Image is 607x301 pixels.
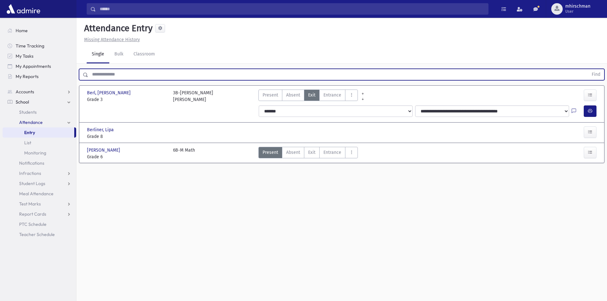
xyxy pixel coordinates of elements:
span: Entrance [323,92,341,98]
span: Notifications [19,160,44,166]
span: Exit [308,92,315,98]
span: My Reports [16,74,39,79]
span: Meal Attendance [19,191,54,197]
div: 3B-[PERSON_NAME] [PERSON_NAME] [173,90,213,103]
span: Students [19,109,37,115]
a: Time Tracking [3,41,76,51]
a: Bulk [109,46,128,63]
span: Berl, [PERSON_NAME] [87,90,132,96]
h5: Attendance Entry [82,23,153,34]
a: Entry [3,127,74,138]
span: Berliner, Lipa [87,126,115,133]
span: Entry [24,130,35,135]
span: Absent [286,149,300,156]
a: Teacher Schedule [3,229,76,240]
div: AttTypes [258,147,358,160]
a: Missing Attendance History [82,37,140,42]
span: Time Tracking [16,43,44,49]
span: Absent [286,92,300,98]
a: My Reports [3,71,76,82]
span: Report Cards [19,211,46,217]
a: Meal Attendance [3,189,76,199]
div: 6B-M Math [173,147,195,160]
a: Single [87,46,109,63]
a: Infractions [3,168,76,178]
span: Grade 6 [87,154,167,160]
span: User [565,9,590,14]
span: Entrance [323,149,341,156]
span: Monitoring [24,150,46,156]
a: Classroom [128,46,160,63]
a: Attendance [3,117,76,127]
span: Home [16,28,28,33]
span: Grade 8 [87,133,167,140]
span: Accounts [16,89,34,95]
img: AdmirePro [5,3,42,15]
span: My Appointments [16,63,51,69]
span: Exit [308,149,315,156]
a: Test Marks [3,199,76,209]
span: My Tasks [16,53,33,59]
a: Students [3,107,76,117]
span: Infractions [19,170,41,176]
span: Student Logs [19,181,45,186]
span: Attendance [19,119,43,125]
a: PTC Schedule [3,219,76,229]
span: Present [263,92,278,98]
input: Search [96,3,488,15]
a: My Tasks [3,51,76,61]
a: Home [3,25,76,36]
span: School [16,99,29,105]
span: Present [263,149,278,156]
a: Accounts [3,87,76,97]
span: mhirschman [565,4,590,9]
a: Report Cards [3,209,76,219]
u: Missing Attendance History [84,37,140,42]
a: List [3,138,76,148]
span: Test Marks [19,201,41,207]
span: Grade 3 [87,96,167,103]
span: PTC Schedule [19,221,47,227]
a: Notifications [3,158,76,168]
span: Teacher Schedule [19,232,55,237]
span: [PERSON_NAME] [87,147,121,154]
button: Find [588,69,604,80]
a: My Appointments [3,61,76,71]
a: School [3,97,76,107]
span: List [24,140,31,146]
a: Student Logs [3,178,76,189]
div: AttTypes [258,90,358,103]
a: Monitoring [3,148,76,158]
